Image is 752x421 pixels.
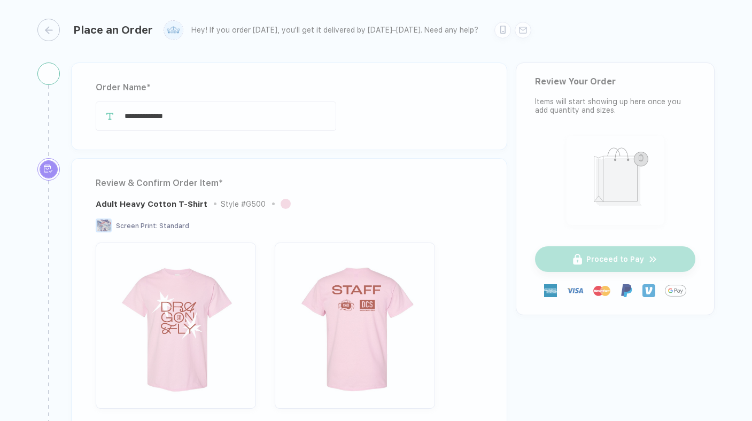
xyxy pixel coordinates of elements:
img: dce6d5dc-e4f6-48e2-9978-6a937511b1b6_nt_front_1756979593546.jpg [101,248,251,397]
div: Items will start showing up here once you add quantity and sizes. [535,97,695,114]
div: Style # G500 [221,200,266,208]
img: express [544,284,557,297]
img: user profile [164,21,183,40]
div: Review & Confirm Order Item [96,175,483,192]
img: master-card [593,282,610,299]
img: Paypal [620,284,633,297]
div: Review Your Order [535,76,695,87]
img: GPay [665,280,686,301]
div: Order Name [96,79,483,96]
img: Screen Print [96,219,112,232]
span: Standard [159,222,189,230]
img: visa [567,282,584,299]
img: shopping_bag.png [571,141,660,218]
div: Place an Order [73,24,153,36]
img: Venmo [642,284,655,297]
div: Adult Heavy Cotton T-Shirt [96,199,207,209]
div: Hey! If you order [DATE], you'll get it delivered by [DATE]–[DATE]. Need any help? [191,26,478,35]
img: dce6d5dc-e4f6-48e2-9978-6a937511b1b6_nt_back_1756979593549.jpg [280,248,430,397]
span: Screen Print : [116,222,158,230]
